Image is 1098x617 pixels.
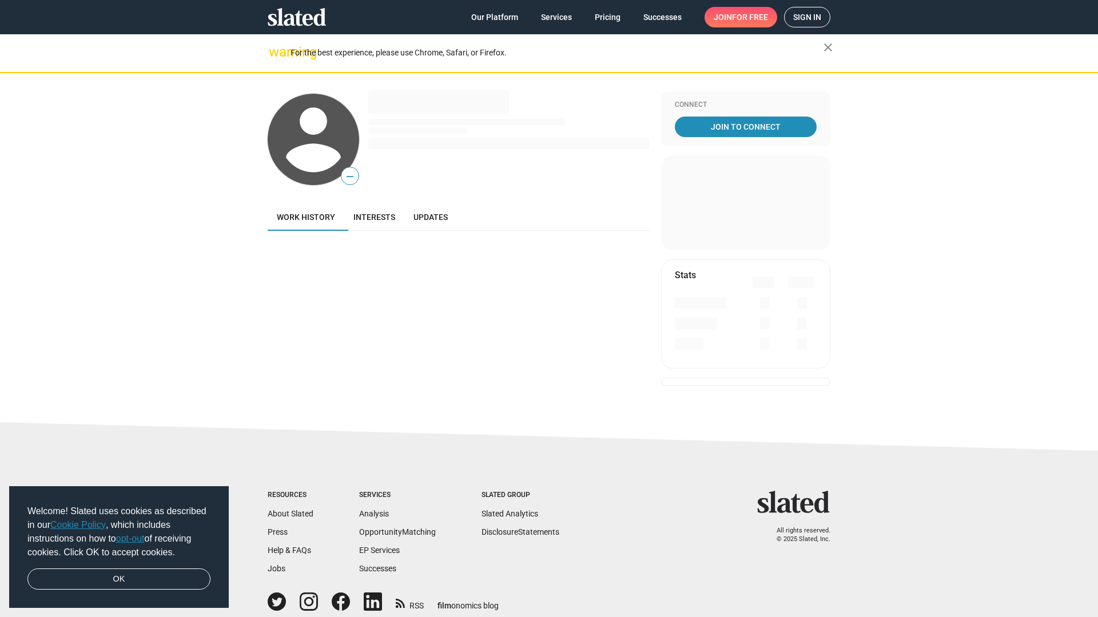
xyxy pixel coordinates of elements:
[27,568,210,590] a: dismiss cookie message
[353,213,395,222] span: Interests
[359,491,436,500] div: Services
[643,7,682,27] span: Successes
[27,504,210,559] span: Welcome! Slated uses cookies as described in our , which includes instructions on how to of recei...
[793,7,821,27] span: Sign in
[359,564,396,573] a: Successes
[732,7,768,27] span: for free
[359,509,389,518] a: Analysis
[634,7,691,27] a: Successes
[396,594,424,611] a: RSS
[462,7,527,27] a: Our Platform
[344,203,404,231] a: Interests
[595,7,620,27] span: Pricing
[291,45,823,61] div: For the best experience, please use Chrome, Safari, or Firefox.
[471,7,518,27] span: Our Platform
[675,269,696,281] mat-card-title: Stats
[821,41,835,54] mat-icon: close
[784,7,830,27] a: Sign in
[268,564,285,573] a: Jobs
[705,7,777,27] a: Joinfor free
[482,491,559,500] div: Slated Group
[404,203,457,231] a: Updates
[116,534,145,543] a: opt-out
[359,546,400,555] a: EP Services
[268,527,288,536] a: Press
[677,117,814,137] span: Join To Connect
[341,169,359,184] span: —
[532,7,581,27] a: Services
[359,527,436,536] a: OpportunityMatching
[586,7,630,27] a: Pricing
[268,203,344,231] a: Work history
[413,213,448,222] span: Updates
[9,486,229,608] div: cookieconsent
[675,101,817,110] div: Connect
[268,491,313,500] div: Resources
[482,527,559,536] a: DisclosureStatements
[675,117,817,137] a: Join To Connect
[482,509,538,518] a: Slated Analytics
[714,7,768,27] span: Join
[437,601,451,610] span: film
[269,45,283,59] mat-icon: warning
[268,509,313,518] a: About Slated
[268,546,311,555] a: Help & FAQs
[50,520,106,530] a: Cookie Policy
[437,591,499,611] a: filmonomics blog
[277,213,335,222] span: Work history
[541,7,572,27] span: Services
[765,527,830,543] p: All rights reserved. © 2025 Slated, Inc.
